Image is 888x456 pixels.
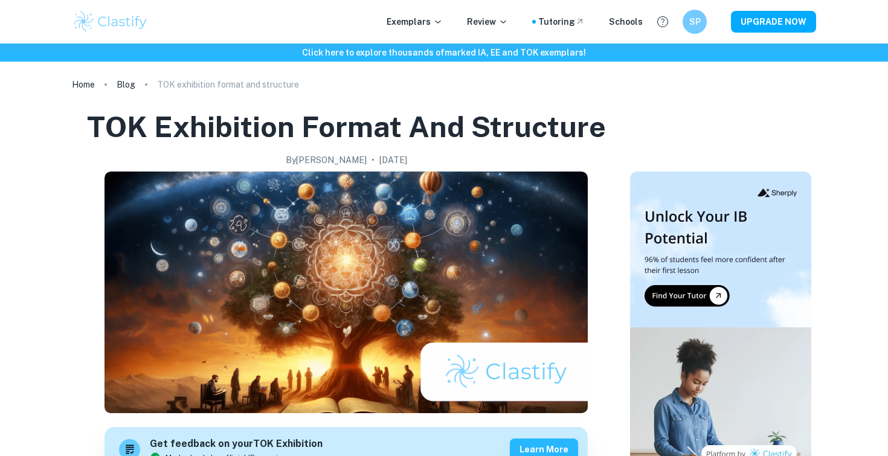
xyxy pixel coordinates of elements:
a: Tutoring [538,15,585,28]
a: Home [72,76,95,93]
p: Exemplars [387,15,443,28]
img: Clastify logo [72,10,149,34]
a: Schools [609,15,643,28]
h6: Click here to explore thousands of marked IA, EE and TOK exemplars ! [2,46,886,59]
h6: Get feedback on your TOK Exhibition [150,437,323,452]
button: UPGRADE NOW [731,11,816,33]
img: TOK exhibition format and structure cover image [105,172,588,413]
h2: [DATE] [379,153,407,167]
h2: By [PERSON_NAME] [286,153,367,167]
button: Help and Feedback [652,11,673,32]
h1: TOK exhibition format and structure [87,108,606,146]
button: SP [683,10,707,34]
h6: SP [688,15,702,28]
p: • [372,153,375,167]
p: Review [467,15,508,28]
p: TOK exhibition format and structure [157,78,299,91]
a: Blog [117,76,135,93]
